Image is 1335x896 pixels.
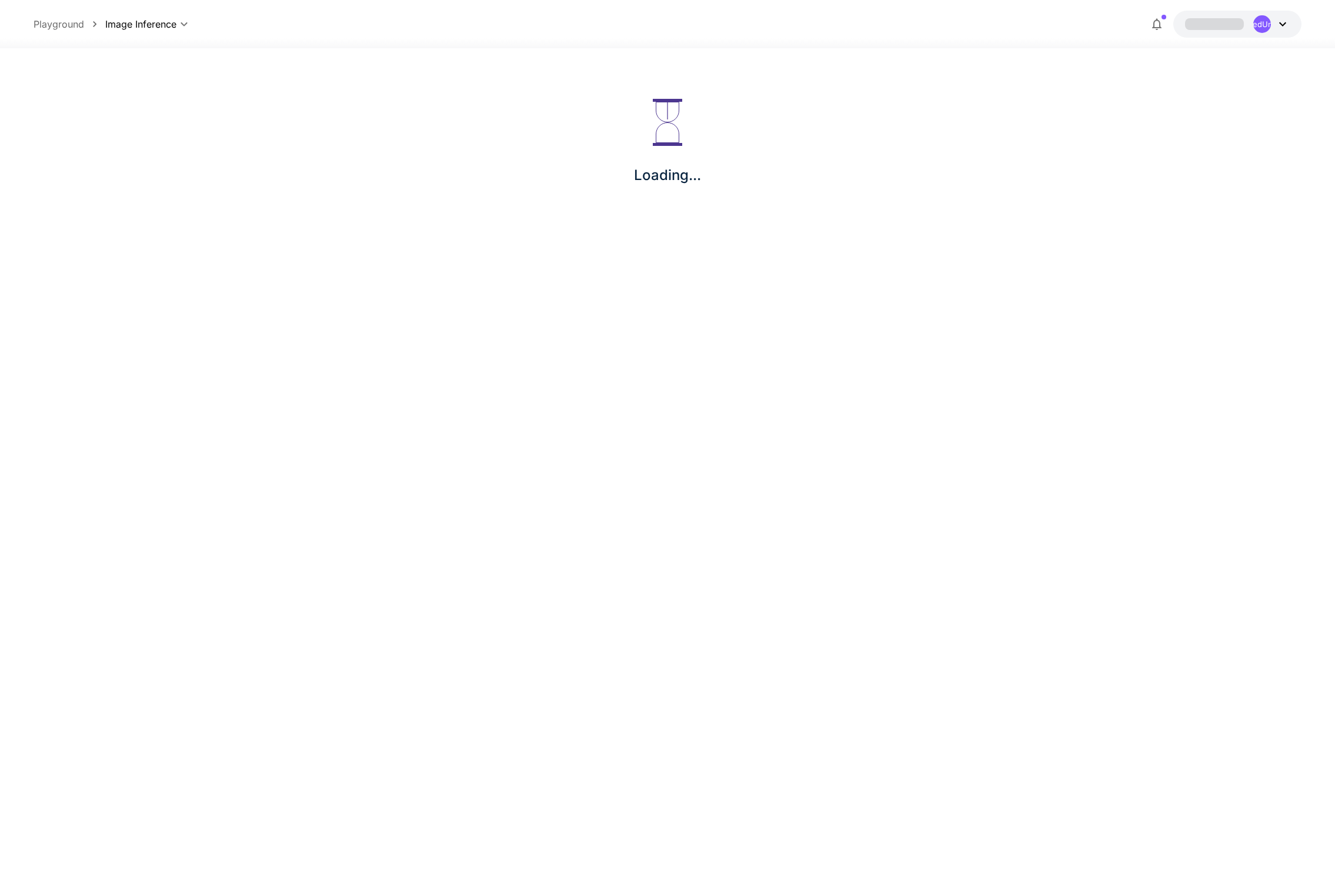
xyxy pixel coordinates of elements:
[1173,11,1301,38] button: UndefinedUndefined
[105,17,176,31] span: Image Inference
[634,165,701,186] p: Loading...
[34,17,105,31] nav: breadcrumb
[34,17,84,31] a: Playground
[1253,15,1271,33] div: UndefinedUndefined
